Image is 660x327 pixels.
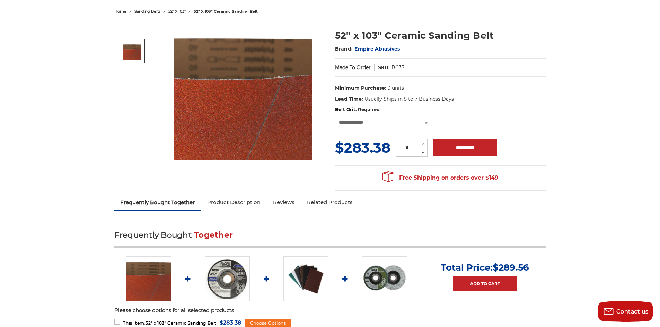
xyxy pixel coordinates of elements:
[114,195,201,210] a: Frequently Bought Together
[335,96,363,103] dt: Lead Time:
[388,84,404,92] dd: 3 units
[194,230,233,240] span: Together
[201,195,267,210] a: Product Description
[441,262,529,273] p: Total Price:
[194,9,258,14] span: 52" x 103" ceramic sanding belt
[126,256,171,301] img: 52" x 103" Ceramic Sanding Belt
[335,29,546,42] h1: 52" x 103" Ceramic Sanding Belt
[123,320,217,326] span: 52" x 103" Ceramic Sanding Belt
[114,307,546,315] p: Please choose options for all selected products
[382,171,498,185] span: Free Shipping on orders over $149
[114,230,192,240] span: Frequently Bought
[174,21,312,160] img: 52" x 103" Ceramic Sanding Belt
[335,106,546,113] label: Belt Grit:
[354,46,400,52] a: Empire Abrasives
[364,96,454,103] dd: Usually Ships in 5 to 7 Business Days
[335,46,353,52] span: Brand:
[391,64,404,71] dd: BC33
[301,195,359,210] a: Related Products
[168,9,186,14] a: 52" x 103"
[335,139,390,156] span: $283.38
[493,262,529,273] span: $289.56
[114,9,126,14] a: home
[598,301,653,322] button: Contact us
[123,320,146,326] strong: This Item:
[378,64,390,71] dt: SKU:
[616,308,649,315] span: Contact us
[453,276,517,291] a: Add to Cart
[335,84,386,92] dt: Minimum Purchase:
[335,64,371,71] span: Made To Order
[134,9,160,14] a: sanding belts
[123,42,141,60] img: 52" x 103" Ceramic Sanding Belt
[358,107,380,112] small: Required
[267,195,301,210] a: Reviews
